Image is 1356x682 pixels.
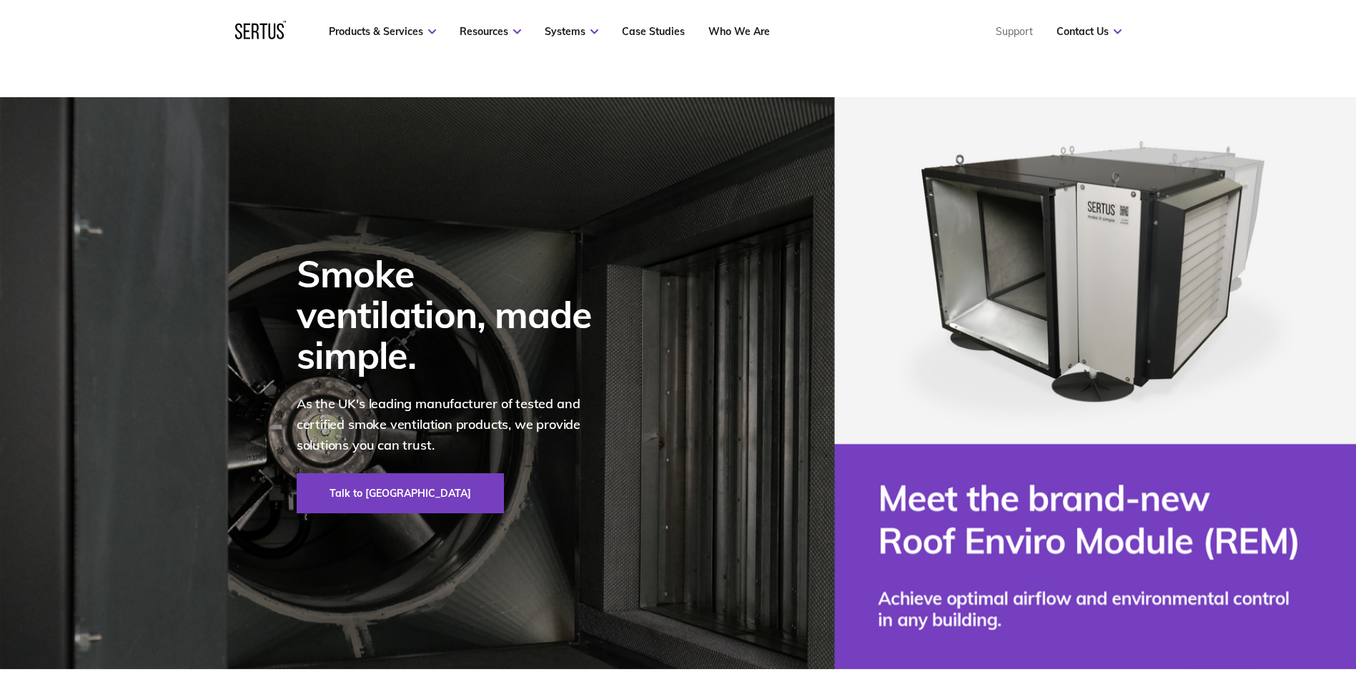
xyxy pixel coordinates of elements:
a: Talk to [GEOGRAPHIC_DATA] [297,473,504,513]
a: Case Studies [622,25,685,38]
p: As the UK's leading manufacturer of tested and certified smoke ventilation products, we provide s... [297,394,611,455]
a: Contact Us [1056,25,1122,38]
a: Who We Are [708,25,770,38]
iframe: Chat Widget [1285,613,1356,682]
a: Support [996,25,1033,38]
a: Resources [460,25,521,38]
a: Products & Services [329,25,436,38]
a: Systems [545,25,598,38]
div: Smoke ventilation, made simple. [297,253,611,376]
